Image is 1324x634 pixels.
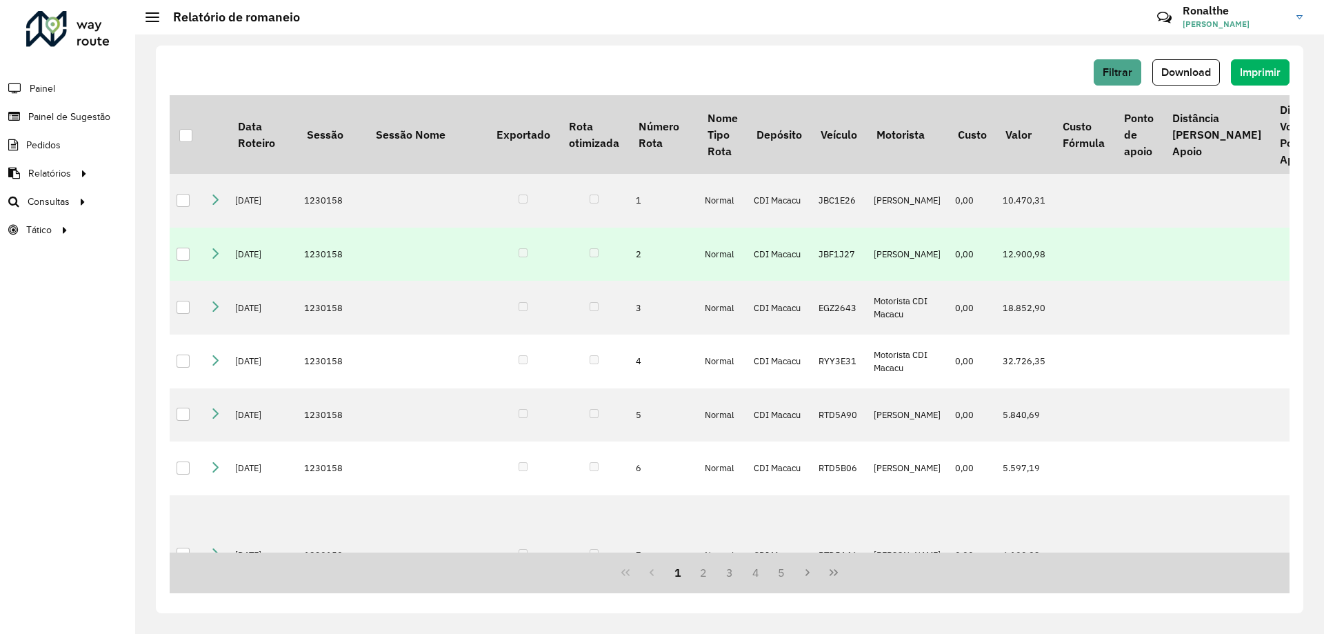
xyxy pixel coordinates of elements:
[996,228,1053,281] td: 12.900,98
[228,174,297,228] td: [DATE]
[28,110,110,124] span: Painel de Sugestão
[996,281,1053,335] td: 18.852,90
[698,388,747,442] td: Normal
[629,335,698,388] td: 4
[948,335,996,388] td: 0,00
[30,81,55,96] span: Painel
[26,223,52,237] span: Tático
[629,95,698,174] th: Número Rota
[821,559,847,586] button: Last Page
[228,95,297,174] th: Data Roteiro
[794,559,821,586] button: Next Page
[867,281,948,335] td: Motorista CDI Macacu
[996,442,1053,495] td: 5.597,19
[297,442,366,495] td: 1230158
[1152,59,1220,86] button: Download
[690,559,716,586] button: 2
[743,559,769,586] button: 4
[812,388,867,442] td: RTD5A90
[747,95,811,174] th: Depósito
[698,442,747,495] td: Normal
[747,281,811,335] td: CDI Macacu
[297,335,366,388] td: 1230158
[629,228,698,281] td: 2
[1183,4,1286,17] h3: Ronalthe
[867,174,948,228] td: [PERSON_NAME]
[747,228,811,281] td: CDI Macacu
[665,559,691,586] button: 1
[996,95,1053,174] th: Valor
[1053,95,1114,174] th: Custo Fórmula
[812,174,867,228] td: JBC1E26
[297,174,366,228] td: 1230158
[1161,66,1211,78] span: Download
[487,95,559,174] th: Exportado
[1114,95,1163,174] th: Ponto de apoio
[867,442,948,495] td: [PERSON_NAME]
[26,138,61,152] span: Pedidos
[629,174,698,228] td: 1
[867,228,948,281] td: [PERSON_NAME]
[812,335,867,388] td: RYY3E31
[812,442,867,495] td: RTD5B06
[812,495,867,615] td: RTD5A46
[747,174,811,228] td: CDI Macacu
[1183,18,1286,30] span: [PERSON_NAME]
[996,174,1053,228] td: 10.470,31
[28,166,71,181] span: Relatórios
[228,228,297,281] td: [DATE]
[747,388,811,442] td: CDI Macacu
[1231,59,1290,86] button: Imprimir
[698,174,747,228] td: Normal
[1150,3,1179,32] a: Contato Rápido
[996,335,1053,388] td: 32.726,35
[559,95,628,174] th: Rota otimizada
[28,195,70,209] span: Consultas
[297,388,366,442] td: 1230158
[629,281,698,335] td: 3
[769,559,795,586] button: 5
[812,281,867,335] td: EGZ2643
[228,388,297,442] td: [DATE]
[698,281,747,335] td: Normal
[948,174,996,228] td: 0,00
[812,95,867,174] th: Veículo
[629,442,698,495] td: 6
[698,95,747,174] th: Nome Tipo Rota
[747,335,811,388] td: CDI Macacu
[629,495,698,615] td: 7
[948,95,996,174] th: Custo
[698,335,747,388] td: Normal
[948,388,996,442] td: 0,00
[948,228,996,281] td: 0,00
[1163,95,1270,174] th: Distância [PERSON_NAME] Apoio
[228,335,297,388] td: [DATE]
[297,228,366,281] td: 1230158
[948,281,996,335] td: 0,00
[297,95,366,174] th: Sessão
[629,388,698,442] td: 5
[996,495,1053,615] td: 6.190,83
[747,442,811,495] td: CDI Macacu
[996,388,1053,442] td: 5.840,69
[1240,66,1281,78] span: Imprimir
[812,228,867,281] td: JBF1J27
[228,495,297,615] td: [DATE]
[366,95,487,174] th: Sessão Nome
[698,495,747,615] td: Normal
[159,10,300,25] h2: Relatório de romaneio
[948,495,996,615] td: 0,00
[1094,59,1141,86] button: Filtrar
[716,559,743,586] button: 3
[297,281,366,335] td: 1230158
[867,335,948,388] td: Motorista CDI Macacu
[747,495,811,615] td: CDI Macacu
[1103,66,1132,78] span: Filtrar
[867,495,948,615] td: [PERSON_NAME]
[698,228,747,281] td: Normal
[228,281,297,335] td: [DATE]
[948,442,996,495] td: 0,00
[297,495,366,615] td: 1230158
[867,95,948,174] th: Motorista
[228,442,297,495] td: [DATE]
